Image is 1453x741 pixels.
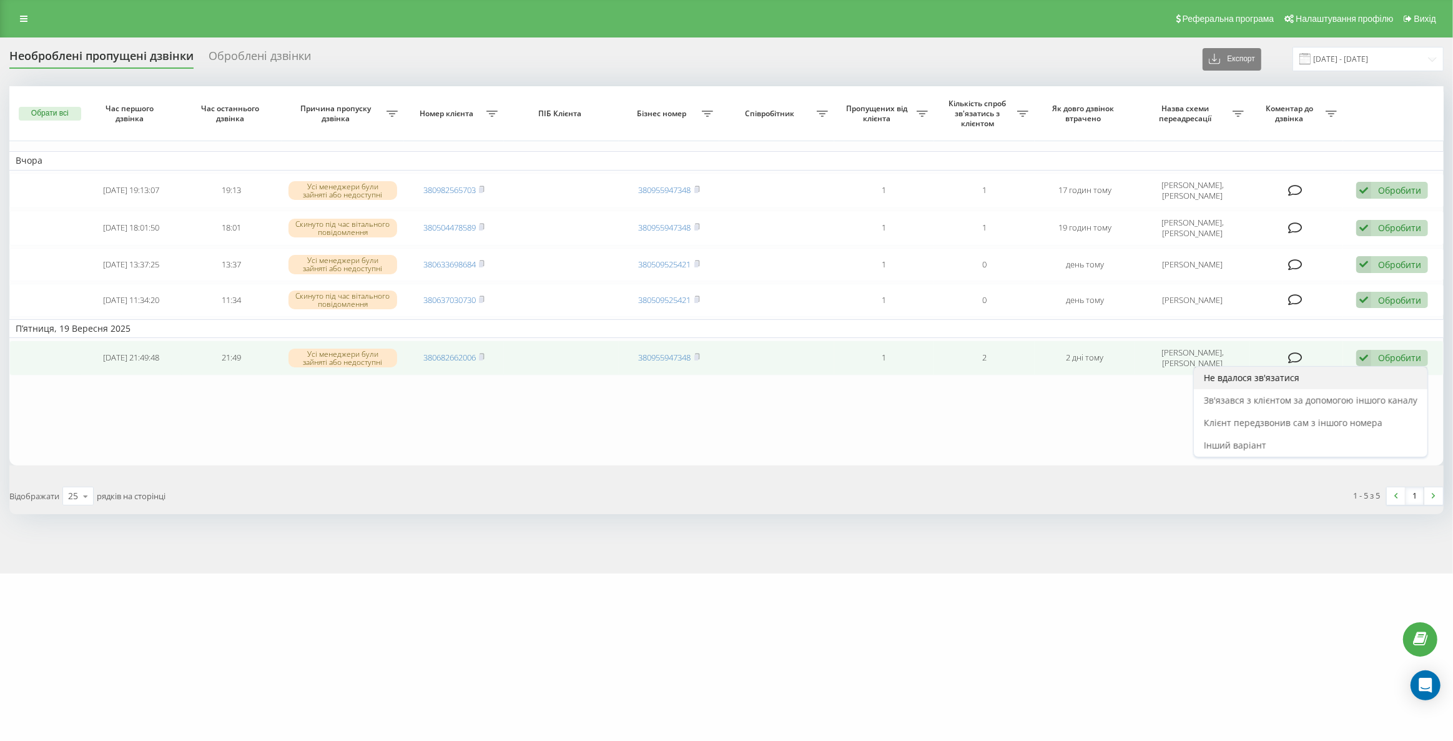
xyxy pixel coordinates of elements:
td: 21:49 [182,341,282,375]
span: Відображати [9,490,59,502]
td: [PERSON_NAME], [PERSON_NAME] [1135,173,1250,208]
span: Зв'язався з клієнтом за допомогою іншого каналу [1204,394,1417,406]
a: 380682662006 [423,352,476,363]
span: Пропущених від клієнта [840,104,917,123]
button: Експорт [1203,48,1261,71]
td: 19 годин тому [1035,211,1135,246]
a: 380509525421 [639,259,691,270]
div: Усі менеджери були зайняті або недоступні [288,255,398,274]
td: 2 дні тому [1035,341,1135,375]
td: 13:37 [182,248,282,281]
td: 1 [934,173,1035,208]
span: Кількість спроб зв'язатись з клієнтом [940,99,1017,128]
span: Час першого дзвінка [92,104,171,123]
div: 1 - 5 з 5 [1354,489,1381,502]
a: 380955947348 [639,352,691,363]
div: Обробити [1378,352,1421,364]
div: Усі менеджери були зайняті або недоступні [288,349,398,367]
td: [DATE] 19:13:07 [81,173,182,208]
span: Клієнт передзвонив сам з іншого номера [1204,417,1382,429]
td: [DATE] 13:37:25 [81,248,182,281]
span: Номер клієнта [410,109,487,119]
div: Необроблені пропущені дзвінки [9,49,194,69]
div: 25 [68,490,78,502]
td: [PERSON_NAME], [PERSON_NAME] [1135,341,1250,375]
td: 0 [934,284,1035,317]
span: Назва схеми переадресації [1141,104,1233,123]
td: [PERSON_NAME], [PERSON_NAME] [1135,211,1250,246]
span: Вихід [1414,14,1436,24]
span: Як довго дзвінок втрачено [1045,104,1125,123]
div: Обробити [1378,184,1421,196]
span: Співробітник [726,109,817,119]
td: 0 [934,248,1035,281]
td: 1 [934,211,1035,246]
td: [PERSON_NAME] [1135,284,1250,317]
td: 1 [834,284,935,317]
td: 11:34 [182,284,282,317]
a: 380955947348 [639,184,691,196]
a: 380982565703 [423,184,476,196]
span: ПІБ Клієнта [516,109,608,119]
td: 1 [834,248,935,281]
td: Вчора [9,151,1444,170]
span: рядків на сторінці [97,490,165,502]
td: 1 [834,211,935,246]
td: 18:01 [182,211,282,246]
div: Open Intercom Messenger [1411,670,1441,700]
div: Обробити [1378,259,1421,271]
div: Скинуто під час вітального повідомлення [288,291,398,309]
div: Оброблені дзвінки [209,49,311,69]
span: Налаштування профілю [1296,14,1393,24]
td: П’ятниця, 19 Вересня 2025 [9,319,1444,338]
td: [PERSON_NAME] [1135,248,1250,281]
span: Реферальна програма [1183,14,1274,24]
a: 380504478589 [423,222,476,233]
span: Час останнього дзвінка [192,104,272,123]
a: 380509525421 [639,294,691,306]
span: Причина пропуску дзвінка [288,104,386,123]
span: Бізнес номер [625,109,702,119]
button: Обрати всі [19,107,81,121]
span: Не вдалося зв'язатися [1204,372,1299,384]
td: 2 [934,341,1035,375]
div: Обробити [1378,222,1421,234]
td: [DATE] 18:01:50 [81,211,182,246]
span: Коментар до дзвінка [1256,104,1326,123]
td: [DATE] 21:49:48 [81,341,182,375]
td: день тому [1035,248,1135,281]
td: 1 [834,341,935,375]
td: 1 [834,173,935,208]
td: 19:13 [182,173,282,208]
span: Інший варіант [1204,439,1266,451]
td: [DATE] 11:34:20 [81,284,182,317]
td: день тому [1035,284,1135,317]
a: 380637030730 [423,294,476,306]
a: 380633698684 [423,259,476,270]
td: 17 годин тому [1035,173,1135,208]
div: Скинуто під час вітального повідомлення [288,219,398,237]
a: 380955947348 [639,222,691,233]
a: 1 [1406,487,1424,505]
div: Усі менеджери були зайняті або недоступні [288,181,398,200]
div: Обробити [1378,294,1421,306]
